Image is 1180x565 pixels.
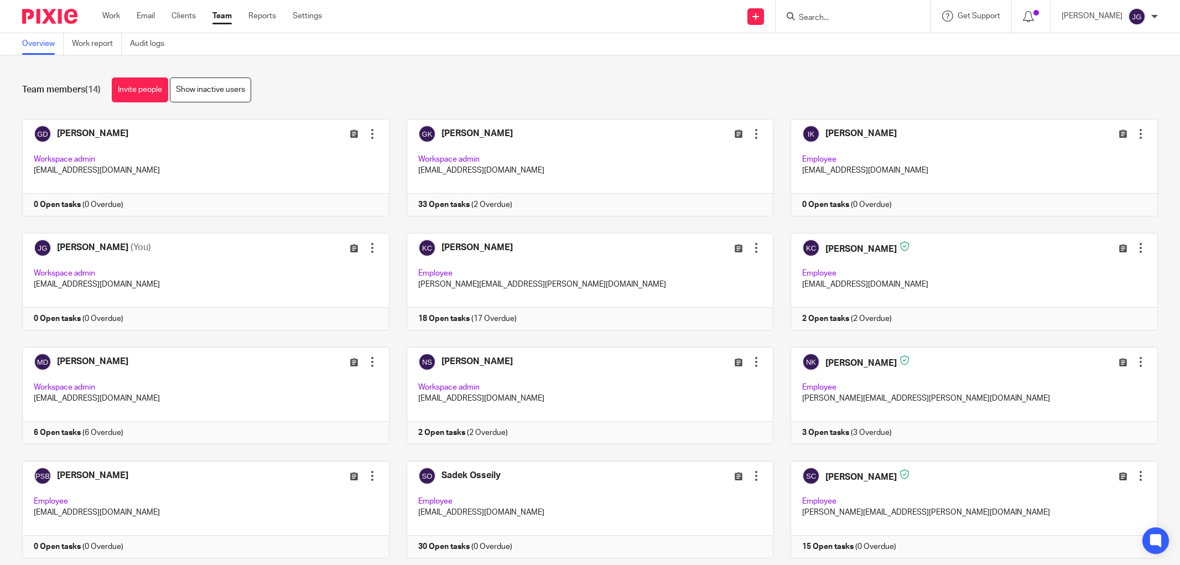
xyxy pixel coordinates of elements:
a: Email [137,11,155,22]
a: Work report [72,33,122,55]
input: Search [798,13,897,23]
a: Settings [293,11,322,22]
span: (14) [85,85,101,94]
a: Work [102,11,120,22]
img: svg%3E [1128,8,1146,25]
span: Get Support [958,12,1000,20]
a: Show inactive users [170,77,251,102]
a: Audit logs [130,33,173,55]
h1: Team members [22,84,101,96]
a: Clients [171,11,196,22]
a: Reports [248,11,276,22]
img: Pixie [22,9,77,24]
a: Overview [22,33,64,55]
a: Team [212,11,232,22]
a: Invite people [112,77,168,102]
p: [PERSON_NAME] [1062,11,1122,22]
